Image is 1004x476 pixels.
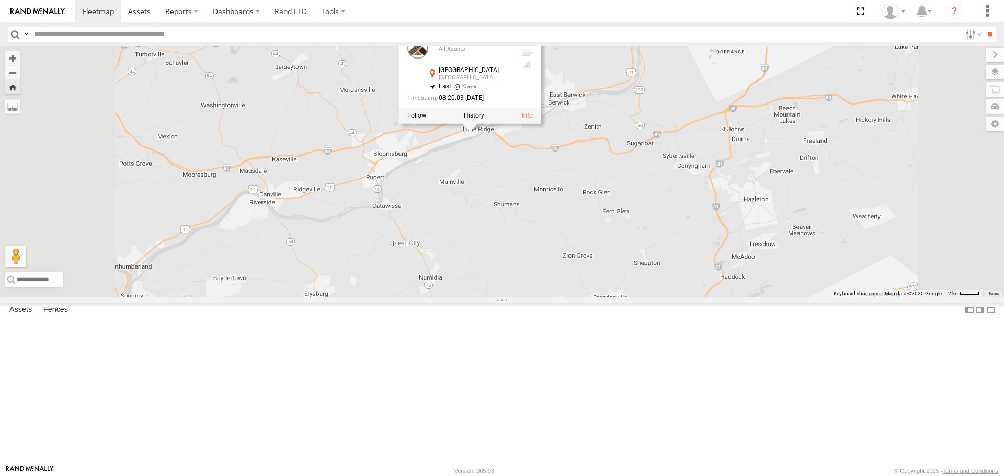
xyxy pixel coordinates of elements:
div: All Assets [439,47,512,53]
div: No battery health information received from this device. [520,50,533,58]
label: View Asset History [464,112,484,120]
label: Search Query [22,27,30,42]
label: Realtime tracking of Asset [407,112,426,120]
label: Dock Summary Table to the Right [975,303,985,318]
label: Dock Summary Table to the Left [964,303,975,318]
div: Matthew Trout [878,4,909,19]
img: rand-logo.svg [10,8,65,15]
div: © Copyright 2025 - [894,468,998,474]
a: View Asset Details [407,38,428,59]
button: Zoom out [5,65,20,80]
span: 2 km [948,291,960,296]
div: Version: 305.03 [454,468,494,474]
div: GSM Signal = 4 [520,61,533,69]
div: [GEOGRAPHIC_DATA] [439,75,512,82]
span: East [439,83,451,90]
div: Date/time of location update [407,95,512,102]
span: 0 [451,83,476,90]
i: ? [946,3,963,20]
a: View Asset Details [522,112,533,120]
label: Map Settings [986,117,1004,131]
button: Map Scale: 2 km per 35 pixels [945,290,983,297]
label: Fences [38,303,73,318]
div: [GEOGRAPHIC_DATA] [439,67,512,74]
a: Terms [988,291,999,295]
label: Assets [4,303,37,318]
label: Hide Summary Table [986,303,996,318]
button: Zoom in [5,51,20,65]
label: Measure [5,99,20,114]
button: Keyboard shortcuts [834,290,878,297]
label: Search Filter Options [961,27,984,42]
a: Terms and Conditions [943,468,998,474]
button: Drag Pegman onto the map to open Street View [5,246,26,267]
span: Map data ©2025 Google [885,291,942,296]
a: Visit our Website [6,466,54,476]
button: Zoom Home [5,80,20,94]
